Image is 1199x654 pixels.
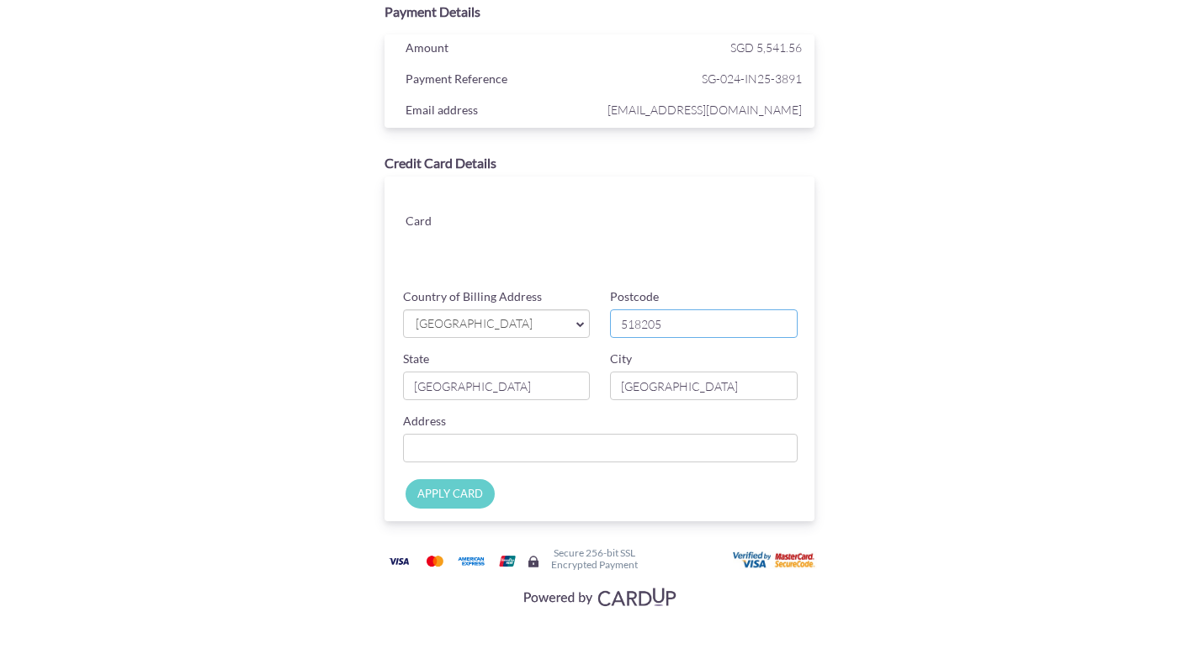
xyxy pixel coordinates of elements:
span: [GEOGRAPHIC_DATA] [414,315,563,333]
div: Amount [393,37,604,62]
img: Secure lock [527,555,540,568]
iframe: Secure card expiration date input frame [511,230,654,261]
iframe: Secure card number input frame [511,193,799,224]
span: [EMAIL_ADDRESS][DOMAIN_NAME] [603,99,802,120]
a: [GEOGRAPHIC_DATA] [403,309,591,338]
img: Mastercard [418,551,452,572]
img: Visa, Mastercard [515,581,683,612]
span: SG-024-IN25-3891 [603,68,802,89]
input: APPLY CARD [406,479,495,509]
div: Email address [393,99,604,124]
img: Union Pay [491,551,524,572]
span: SGD 5,541.56 [730,40,802,55]
img: User card [733,551,817,570]
img: American Express [454,551,488,572]
iframe: Secure card security code input frame [656,230,799,261]
img: Visa [382,551,416,572]
div: Card [393,210,498,235]
label: City [610,351,632,367]
div: Payment Reference [393,68,604,93]
label: Postcode [610,288,659,305]
label: Country of Billing Address [403,288,542,305]
h6: Secure 256-bit SSL Encrypted Payment [551,547,638,569]
div: Payment Details [385,3,815,22]
label: State [403,351,429,367]
div: Credit Card Details [385,154,815,173]
label: Address [403,413,446,430]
